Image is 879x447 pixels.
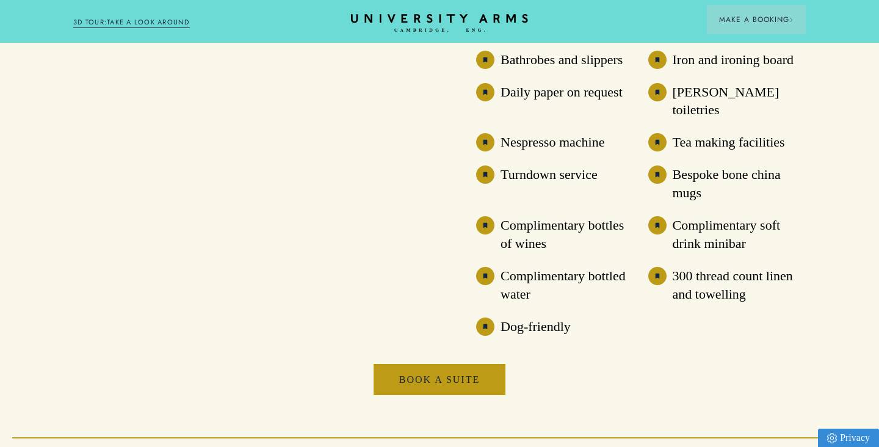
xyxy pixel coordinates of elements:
[648,51,667,69] img: image-eb744e7ff81d60750c3343e6174bc627331de060-40x40-svg
[476,216,494,234] img: image-e94e5ce88bee53a709c97330e55750c953861461-40x40-svg
[501,216,634,253] h3: Complimentary bottles of wines
[73,17,190,28] a: 3D TOUR:TAKE A LOOK AROUND
[501,267,634,303] h3: Complimentary bottled water
[476,318,494,336] img: image-e94e5ce88bee53a709c97330e55750c953861461-40x40-svg
[818,429,879,447] a: Privacy
[501,83,623,101] h3: Daily paper on request
[476,51,494,69] img: image-eb744e7ff81d60750c3343e6174bc627331de060-40x40-svg
[673,83,806,120] h3: [PERSON_NAME] toiletries
[374,364,505,396] a: Book a Suite
[648,165,667,184] img: image-e94e5ce88bee53a709c97330e55750c953861461-40x40-svg
[673,133,785,151] h3: Tea making facilities
[673,216,806,253] h3: Complimentary soft drink minibar
[707,5,806,34] button: Make a BookingArrow icon
[476,83,494,101] img: image-eb744e7ff81d60750c3343e6174bc627331de060-40x40-svg
[648,216,667,234] img: image-e94e5ce88bee53a709c97330e55750c953861461-40x40-svg
[789,18,794,22] img: Arrow icon
[648,267,667,285] img: image-e94e5ce88bee53a709c97330e55750c953861461-40x40-svg
[476,165,494,184] img: image-eb744e7ff81d60750c3343e6174bc627331de060-40x40-svg
[351,14,528,33] a: Home
[719,14,794,25] span: Make a Booking
[476,267,494,285] img: image-e94e5ce88bee53a709c97330e55750c953861461-40x40-svg
[501,133,604,151] h3: Nespresso machine
[648,133,667,151] img: image-e94e5ce88bee53a709c97330e55750c953861461-40x40-svg
[501,318,571,336] h3: Dog-friendly
[648,83,667,101] img: image-e94e5ce88bee53a709c97330e55750c953861461-40x40-svg
[673,165,806,202] h3: Bespoke bone china mugs
[476,133,494,151] img: image-e94e5ce88bee53a709c97330e55750c953861461-40x40-svg
[827,433,837,443] img: Privacy
[673,267,806,303] h3: 300 thread count linen and towelling
[501,165,598,184] h3: Turndown service
[673,51,794,69] h3: Iron and ironing board
[501,51,623,69] h3: Bathrobes and slippers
